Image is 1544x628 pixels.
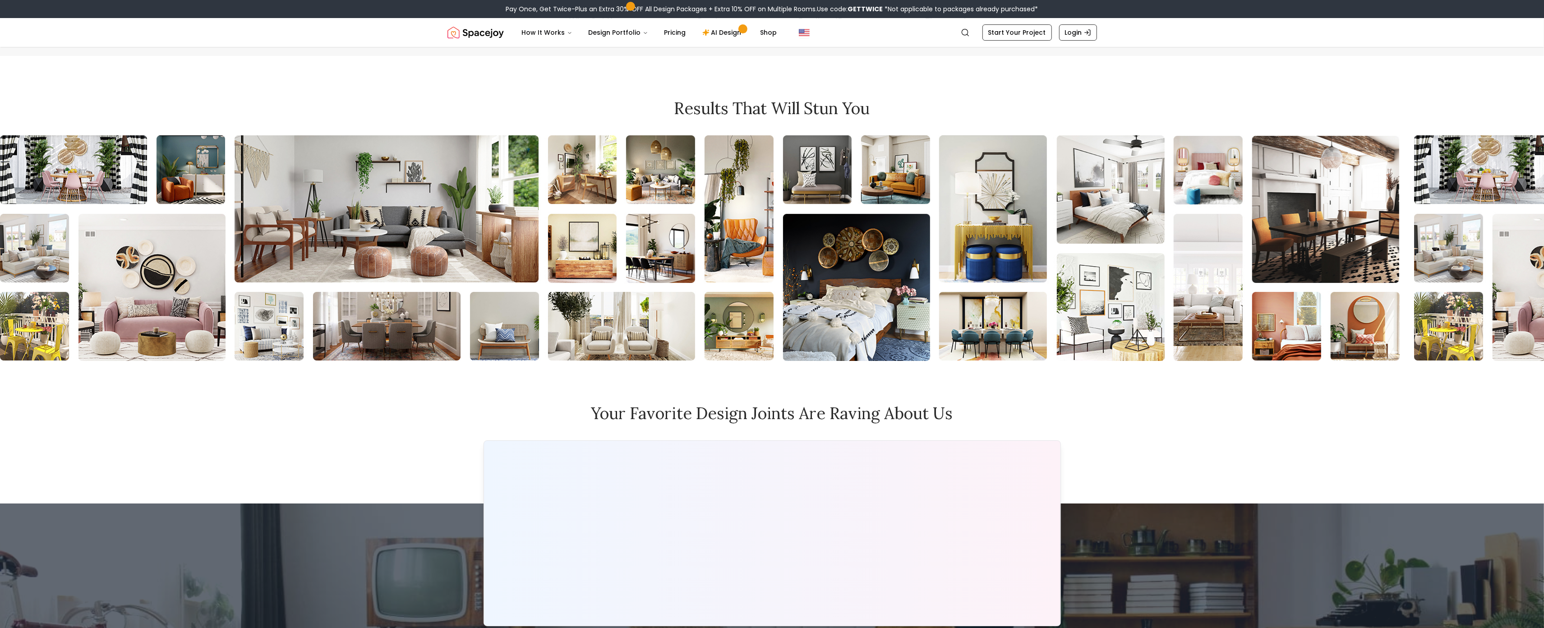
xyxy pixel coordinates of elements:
[447,23,504,42] img: Spacejoy Logo
[447,18,1097,47] nav: Global
[799,27,810,38] img: United States
[817,5,883,14] span: Use code:
[515,23,784,42] nav: Main
[447,404,1097,422] h2: Your favorite design joints are raving about us
[1059,24,1097,41] a: Login
[506,5,1038,14] div: Pay Once, Get Twice-Plus an Extra 30% OFF All Design Packages + Extra 10% OFF on Multiple Rooms.
[515,23,580,42] button: How It Works
[447,99,1097,117] h2: Results that will stun you
[848,5,883,14] b: GETTWICE
[982,24,1052,41] a: Start Your Project
[581,23,655,42] button: Design Portfolio
[657,23,693,42] a: Pricing
[883,5,1038,14] span: *Not applicable to packages already purchased*
[753,23,784,42] a: Shop
[447,23,504,42] a: Spacejoy
[695,23,751,42] a: AI Design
